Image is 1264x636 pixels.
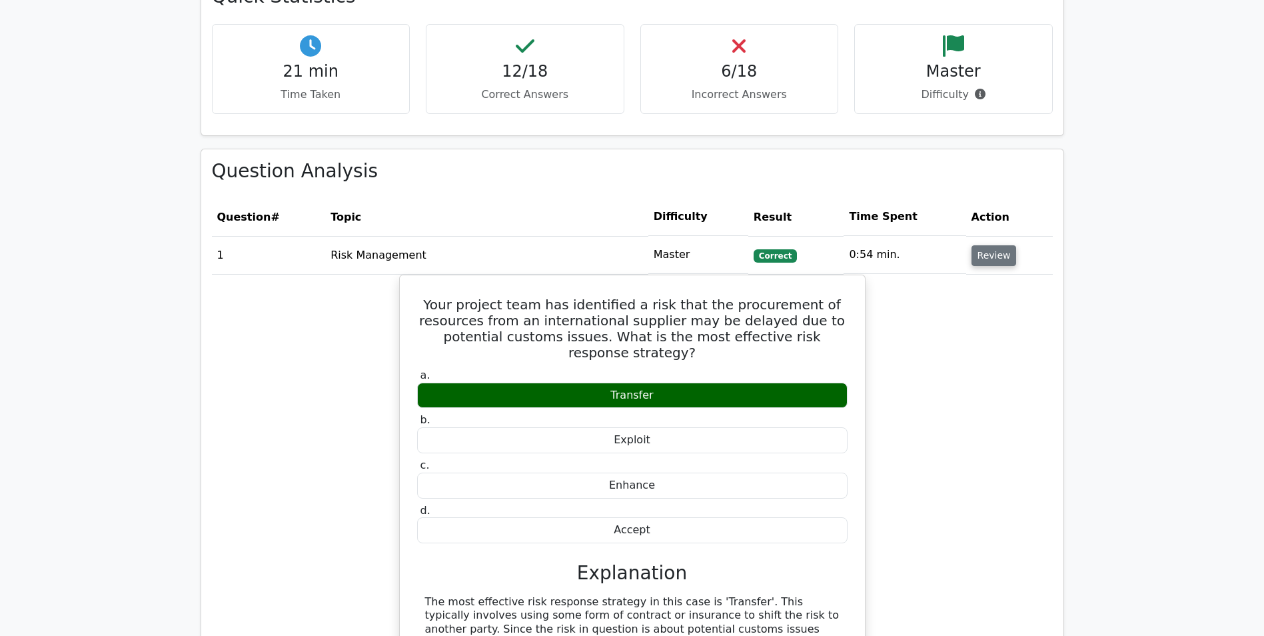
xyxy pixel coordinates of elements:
[417,473,848,499] div: Enhance
[325,236,648,274] td: Risk Management
[971,245,1017,266] button: Review
[652,87,828,103] p: Incorrect Answers
[648,198,748,236] th: Difficulty
[648,236,748,274] td: Master
[420,504,430,517] span: d.
[325,198,648,236] th: Topic
[417,517,848,543] div: Accept
[212,236,326,274] td: 1
[437,62,613,81] h4: 12/18
[212,198,326,236] th: #
[966,198,1053,236] th: Action
[416,297,849,361] h5: Your project team has identified a risk that the procurement of resources from an international s...
[844,198,965,236] th: Time Spent
[420,369,430,381] span: a.
[417,383,848,409] div: Transfer
[223,87,399,103] p: Time Taken
[866,62,1041,81] h4: Master
[754,249,797,263] span: Correct
[437,87,613,103] p: Correct Answers
[420,459,430,471] span: c.
[217,211,271,223] span: Question
[652,62,828,81] h4: 6/18
[425,562,840,585] h3: Explanation
[212,160,1053,183] h3: Question Analysis
[844,236,965,274] td: 0:54 min.
[420,413,430,426] span: b.
[223,62,399,81] h4: 21 min
[866,87,1041,103] p: Difficulty
[417,427,848,453] div: Exploit
[748,198,844,236] th: Result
